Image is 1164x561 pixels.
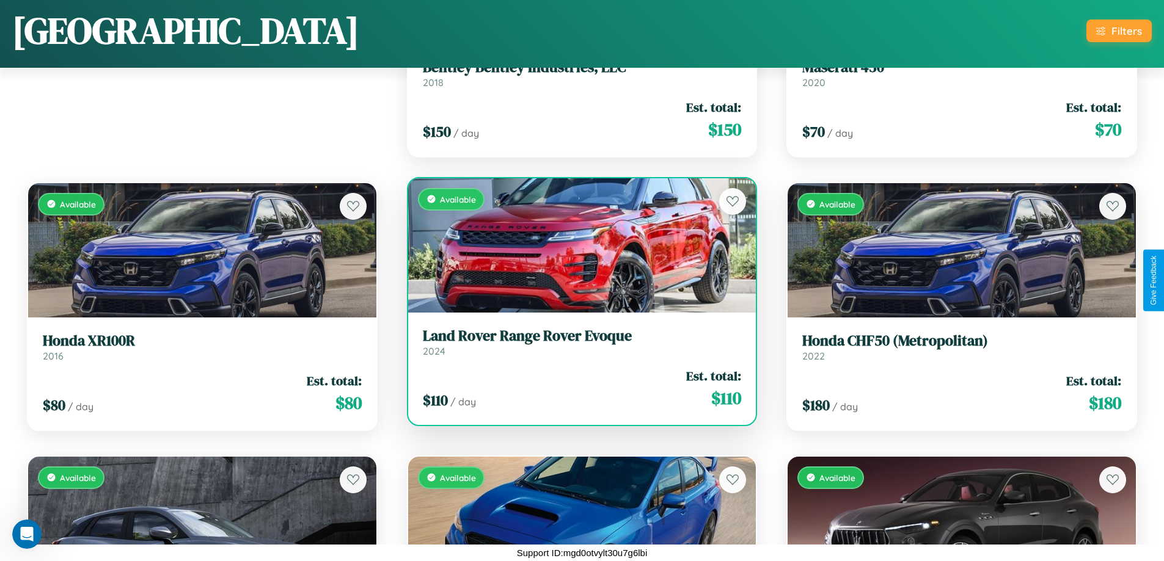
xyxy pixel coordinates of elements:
span: Est. total: [686,367,741,385]
h3: Honda CHF50 (Metropolitan) [802,332,1121,350]
span: $ 180 [802,395,830,415]
span: / day [453,127,479,139]
span: / day [68,400,93,413]
a: Maserati 4302020 [802,59,1121,89]
span: $ 110 [711,386,741,410]
span: 2018 [423,76,444,89]
span: Available [819,199,855,209]
div: Filters [1111,24,1142,37]
span: $ 110 [423,390,448,410]
span: 2022 [802,350,825,362]
span: 2020 [802,76,825,89]
h3: Bentley Bentley Industries, LLC [423,59,742,76]
a: Land Rover Range Rover Evoque2024 [423,327,742,357]
span: $ 180 [1089,391,1121,415]
h1: [GEOGRAPHIC_DATA] [12,5,359,56]
a: Honda CHF50 (Metropolitan)2022 [802,332,1121,362]
h3: Maserati 430 [802,59,1121,76]
span: Available [819,472,855,483]
span: $ 80 [43,395,65,415]
span: Est. total: [307,372,362,389]
span: Available [440,472,476,483]
a: Bentley Bentley Industries, LLC2018 [423,59,742,89]
button: Filters [1086,20,1152,42]
span: Available [440,194,476,204]
span: Est. total: [1066,98,1121,116]
span: $ 70 [1095,117,1121,142]
span: Est. total: [686,98,741,116]
span: 2016 [43,350,64,362]
span: / day [450,396,476,408]
p: Support ID: mgd0otvylt30u7g6lbi [517,545,647,561]
span: $ 70 [802,121,825,142]
span: $ 80 [335,391,362,415]
a: Honda XR100R2016 [43,332,362,362]
span: Est. total: [1066,372,1121,389]
span: $ 150 [423,121,451,142]
span: $ 150 [708,117,741,142]
span: Available [60,199,96,209]
h3: Honda XR100R [43,332,362,350]
span: Available [60,472,96,483]
div: Give Feedback [1149,256,1158,305]
h3: Land Rover Range Rover Evoque [423,327,742,345]
iframe: Intercom live chat [12,519,42,549]
span: 2024 [423,345,445,357]
span: / day [832,400,858,413]
span: / day [827,127,853,139]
